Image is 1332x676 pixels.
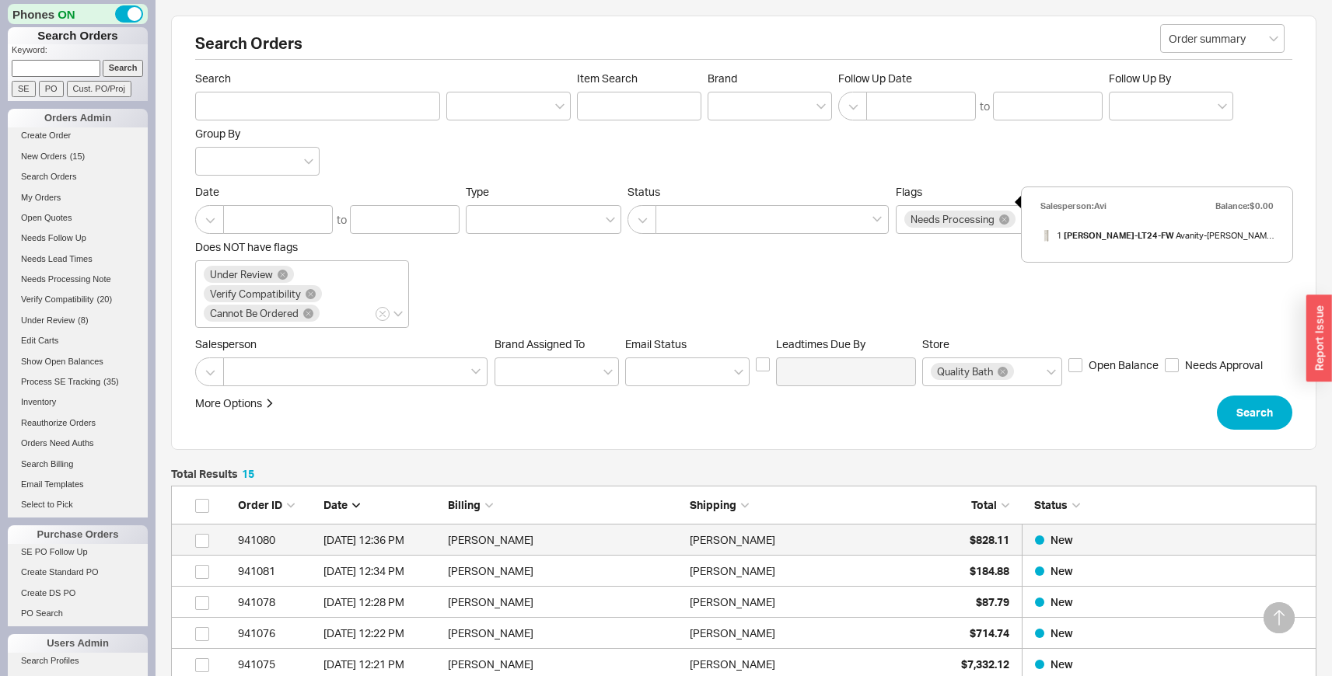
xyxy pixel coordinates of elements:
span: Process SE Tracking [21,377,100,386]
span: Date [323,498,348,511]
span: Flags [896,185,922,198]
a: Create Order [8,127,148,144]
span: Needs Processing Note [21,274,111,284]
input: Cust. PO/Proj [67,81,131,97]
div: Total [932,497,1009,513]
input: Search [195,92,440,120]
p: Keyword: [12,44,148,60]
span: New [1051,533,1073,546]
span: Follow Up By [1109,71,1171,85]
span: Group By [195,127,240,140]
span: Search [1236,403,1273,422]
a: PO Search [8,605,148,622]
span: 15 [242,467,254,480]
div: to [980,99,990,114]
a: 941076[DATE] 12:22 PM[PERSON_NAME][PERSON_NAME]$714.74New [171,618,1316,649]
a: Needs Follow Up [8,230,148,246]
span: New [1051,657,1073,671]
input: Type [474,211,485,228]
span: Leadtimes Due By [776,337,916,351]
a: Under Review(8) [8,312,148,329]
a: Select to Pick [8,497,148,513]
button: More Options [195,395,274,411]
span: $828.11 [970,533,1009,546]
div: Balance: $0.00 [1215,195,1274,217]
span: New [1051,626,1073,639]
span: ( 8 ) [78,315,88,325]
a: Search Profiles [8,653,148,669]
div: [PERSON_NAME] [690,556,775,587]
a: 1 [PERSON_NAME]-LT24-FW Avanity-[PERSON_NAME] 24" Linen tower [1040,225,1274,246]
div: 9/19/25 12:34 PM [323,556,440,587]
span: Needs Follow Up [21,233,86,242]
div: Salesperson: Avi [1040,195,1107,217]
span: Needs Approval [1185,357,1263,373]
span: $7,332.12 [961,657,1009,671]
span: $184.88 [970,564,1009,577]
div: 941078 [238,587,316,618]
div: Phones [8,4,148,24]
svg: open menu [734,369,743,375]
span: $87.79 [976,595,1009,608]
a: Search Billing [8,456,148,472]
a: 941080[DATE] 12:36 PM[PERSON_NAME][PERSON_NAME]$828.11New [171,524,1316,556]
svg: open menu [304,159,313,165]
svg: open menu [603,369,613,375]
span: Quality Bath [937,366,993,377]
span: Follow Up Date [838,71,1103,85]
div: [PERSON_NAME] [690,618,775,649]
input: Select... [1160,24,1285,53]
span: Item Search [577,71,701,85]
span: $714.74 [970,626,1009,639]
div: 9/19/25 12:28 PM [323,587,440,618]
a: New Orders(15) [8,148,148,165]
div: Billing [448,497,682,513]
span: ( 35 ) [103,377,119,386]
div: [PERSON_NAME] [448,587,682,618]
span: Needs Processing [911,214,995,225]
div: [PERSON_NAME] [690,524,775,556]
div: 941076 [238,618,316,649]
span: Under Review [21,315,75,325]
button: Search [1217,395,1292,430]
a: Process SE Tracking(35) [8,374,148,390]
input: Store [1016,363,1027,381]
div: Purchase Orders [8,525,148,544]
span: New [1051,595,1073,608]
span: Shipping [690,498,736,511]
span: Open Balance [1089,357,1159,373]
a: 941081[DATE] 12:34 PM[PERSON_NAME][PERSON_NAME]$184.88New [171,556,1316,587]
a: Create DS PO [8,585,148,601]
div: Order ID [238,497,316,513]
svg: open menu [1218,103,1227,110]
b: [PERSON_NAME]-LT24-FW [1064,230,1174,241]
a: Create Standard PO [8,564,148,580]
div: Users Admin [8,634,148,653]
span: Search [195,71,440,85]
a: Needs Processing Note [8,271,148,287]
input: Search [103,60,144,76]
span: Date [195,185,460,199]
h1: Search Orders [8,27,148,44]
div: Shipping [690,497,924,513]
span: Store [922,337,949,350]
span: Total [971,498,997,511]
svg: open menu [555,103,565,110]
div: [PERSON_NAME] [448,556,682,587]
a: Reauthorize Orders [8,415,148,431]
a: Email Templates [8,476,148,493]
img: THOMPSON-LT24-FW_fdlcta [1040,230,1052,242]
h2: Search Orders [195,36,1292,60]
a: Search Orders [8,169,148,185]
span: Em ​ ail Status [625,337,687,350]
span: Salesperson [195,337,488,351]
span: Billing [448,498,481,511]
a: Open Quotes [8,210,148,226]
span: Brand Assigned To [495,337,585,350]
button: Does NOT have flags [376,307,390,321]
span: ON [58,6,75,23]
h5: Total Results [171,469,254,479]
div: Orders Admin [8,109,148,127]
div: to [337,212,347,228]
input: Open Balance [1068,358,1082,372]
